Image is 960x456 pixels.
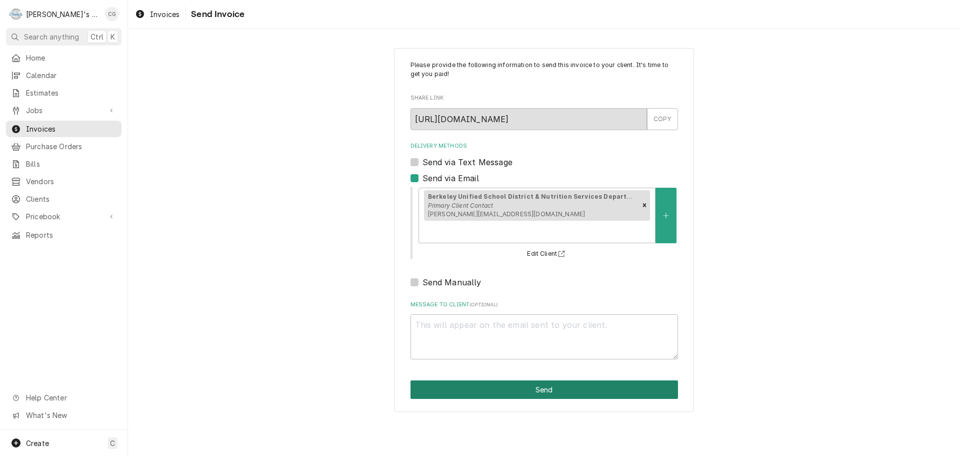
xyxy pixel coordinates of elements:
[6,28,121,46] button: Search anythingCtrlK
[105,7,119,21] div: Christine Gutierrez's Avatar
[6,389,121,406] a: Go to Help Center
[26,53,116,63] span: Home
[26,194,116,204] span: Clients
[6,208,121,225] a: Go to Pricebook
[9,7,23,21] div: Rudy's Commercial Refrigeration's Avatar
[410,61,678,359] div: Invoice Send Form
[6,102,121,119] a: Go to Jobs
[26,124,116,134] span: Invoices
[655,188,676,243] button: Create New Contact
[422,172,479,184] label: Send via Email
[110,438,115,448] span: C
[6,156,121,172] a: Bills
[150,9,179,20] span: Invoices
[422,156,512,168] label: Send via Text Message
[525,248,569,260] button: Edit Client
[6,138,121,155] a: Purchase Orders
[6,121,121,137] a: Invoices
[6,191,121,207] a: Clients
[26,439,49,447] span: Create
[90,32,103,42] span: Ctrl
[26,230,116,240] span: Reports
[647,108,678,130] button: COPY
[26,88,116,98] span: Estimates
[6,85,121,101] a: Estimates
[6,173,121,190] a: Vendors
[422,276,481,288] label: Send Manually
[639,190,650,221] div: Remove [object Object]
[6,67,121,84] a: Calendar
[26,105,101,116] span: Jobs
[105,7,119,21] div: CG
[110,32,115,42] span: K
[410,142,678,288] div: Delivery Methods
[410,380,678,399] div: Button Group Row
[428,210,585,218] span: [PERSON_NAME][EMAIL_ADDRESS][DOMAIN_NAME]
[410,301,678,359] div: Message to Client
[663,212,669,219] svg: Create New Contact
[410,94,678,102] label: Share Link
[410,61,678,79] p: Please provide the following information to send this invoice to your client. It's time to get yo...
[428,202,493,209] em: Primary Client Contact
[410,380,678,399] button: Send
[6,407,121,423] a: Go to What's New
[188,8,244,21] span: Send Invoice
[26,159,116,169] span: Bills
[26,9,99,20] div: [PERSON_NAME]'s Commercial Refrigeration
[410,301,678,309] label: Message to Client
[26,392,115,403] span: Help Center
[410,94,678,130] div: Share Link
[26,410,115,420] span: What's New
[26,211,101,222] span: Pricebook
[24,32,79,42] span: Search anything
[428,193,644,200] strong: Berkeley Unified School District & Nutrition Services Department
[469,302,497,307] span: ( optional )
[6,227,121,243] a: Reports
[410,142,678,150] label: Delivery Methods
[6,50,121,66] a: Home
[410,380,678,399] div: Button Group
[26,176,116,187] span: Vendors
[26,70,116,81] span: Calendar
[9,7,23,21] div: R
[394,48,694,412] div: Invoice Send
[131,6,183,23] a: Invoices
[26,141,116,152] span: Purchase Orders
